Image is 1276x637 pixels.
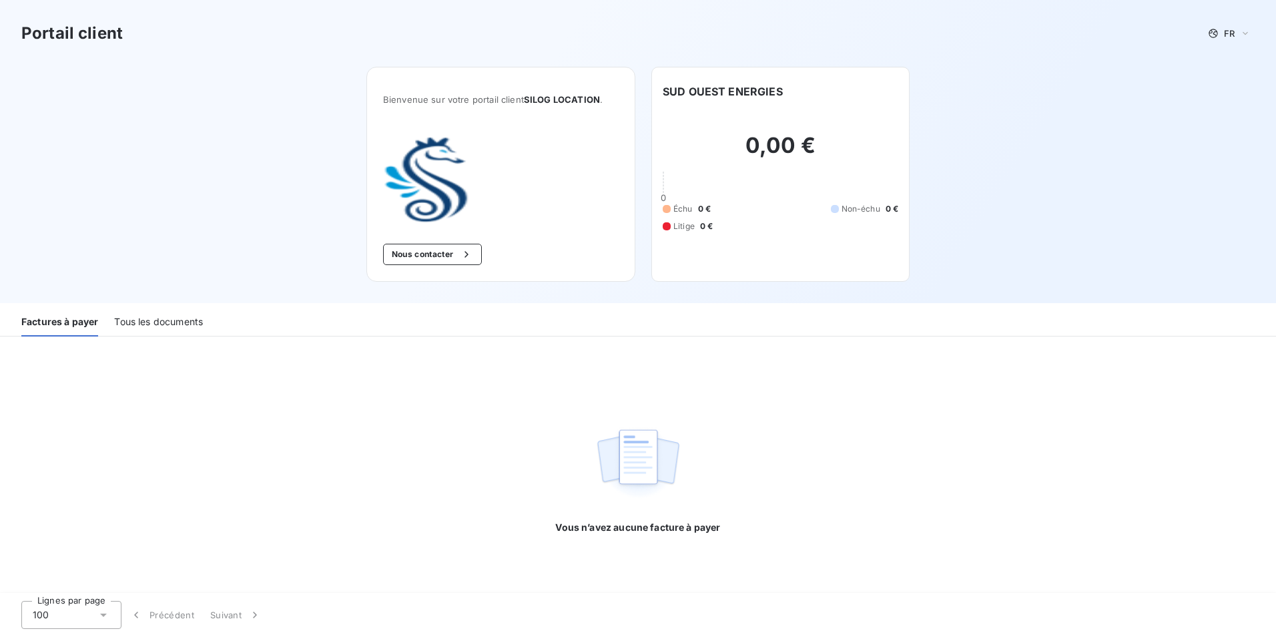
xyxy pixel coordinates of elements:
[114,308,203,337] div: Tous les documents
[663,132,898,172] h2: 0,00 €
[886,203,898,215] span: 0 €
[33,608,49,622] span: 100
[524,94,600,105] span: SILOG LOCATION
[383,244,482,265] button: Nous contacter
[663,83,783,99] h6: SUD OUEST ENERGIES
[673,220,695,232] span: Litige
[21,21,123,45] h3: Portail client
[383,94,619,105] span: Bienvenue sur votre portail client .
[595,422,681,505] img: empty state
[1224,28,1235,39] span: FR
[673,203,693,215] span: Échu
[21,308,98,337] div: Factures à payer
[202,601,270,629] button: Suivant
[121,601,202,629] button: Précédent
[383,137,468,222] img: Company logo
[698,203,711,215] span: 0 €
[661,192,666,203] span: 0
[842,203,880,215] span: Non-échu
[555,521,720,534] span: Vous n’avez aucune facture à payer
[700,220,713,232] span: 0 €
